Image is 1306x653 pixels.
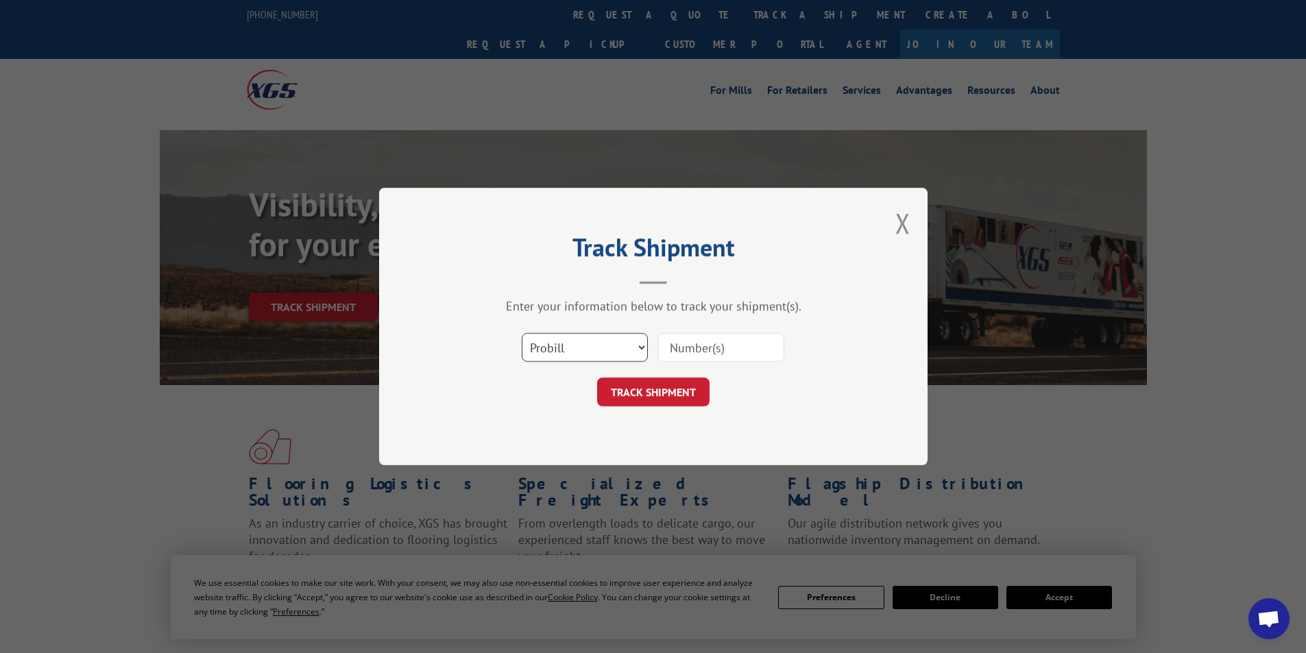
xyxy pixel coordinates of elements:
input: Number(s) [658,333,784,362]
button: TRACK SHIPMENT [597,378,710,406]
button: Close modal [895,205,910,241]
h2: Track Shipment [448,238,859,264]
div: Enter your information below to track your shipment(s). [448,298,859,314]
div: Open chat [1248,598,1290,639]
